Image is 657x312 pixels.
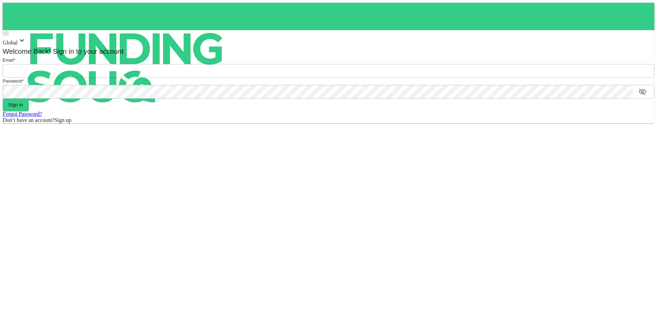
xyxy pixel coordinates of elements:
[3,117,54,123] span: Don’t have an account?
[54,117,71,123] span: Sign up
[3,3,249,133] img: logo
[3,3,654,30] a: logo
[3,99,29,111] button: Sign in
[3,36,654,46] div: Global
[51,48,124,55] span: Sign in to your account
[3,85,633,99] input: password
[3,64,654,78] input: email
[3,111,42,117] a: Forgot Password?
[3,79,22,84] span: Password
[3,48,51,55] span: Welcome Back!
[3,58,14,63] span: Email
